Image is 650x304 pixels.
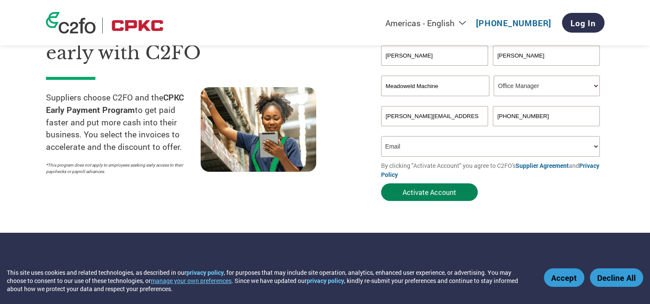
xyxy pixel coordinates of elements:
[381,46,488,66] input: First Name*
[381,161,604,179] p: By clicking "Activate Account" you agree to C2FO's and
[544,268,584,287] button: Accept
[46,91,201,153] p: Suppliers choose C2FO and the to get paid faster and put more cash into their business. You selec...
[493,46,600,66] input: Last Name*
[201,87,316,172] img: supply chain worker
[381,106,488,126] input: Invalid Email format
[46,162,192,175] p: *This program does not apply to employees seeking early access to their paychecks or payroll adva...
[381,183,478,201] button: Activate Account
[46,92,184,115] strong: CPKC Early Payment Program
[7,268,531,293] div: This site uses cookies and related technologies, as described in our , for purposes that may incl...
[46,12,96,33] img: c2fo logo
[381,76,489,96] input: Your company name*
[381,67,488,72] div: Invalid first name or first name is too long
[590,268,643,287] button: Decline All
[381,127,488,133] div: Inavlid Email Address
[476,18,551,28] a: [PHONE_NUMBER]
[494,76,600,96] select: Title/Role
[381,97,600,103] div: Invalid company name or company name is too long
[381,161,599,179] a: Privacy Policy
[307,277,344,285] a: privacy policy
[493,67,600,72] div: Invalid last name or last name is too long
[186,268,224,277] a: privacy policy
[493,106,600,126] input: Phone*
[109,18,166,33] img: CPKC
[151,277,232,285] button: manage your own preferences
[562,13,604,33] a: Log In
[493,127,600,133] div: Inavlid Phone Number
[516,161,569,170] a: Supplier Agreement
